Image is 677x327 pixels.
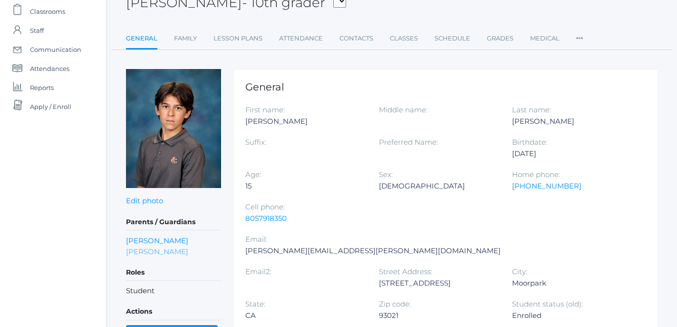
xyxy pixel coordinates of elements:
[245,116,365,127] div: [PERSON_NAME]
[30,2,65,21] span: Classrooms
[512,105,551,114] label: Last name:
[512,299,583,308] label: Student status (old):
[245,170,261,179] label: Age:
[245,214,287,223] a: 8057918350
[390,29,418,48] a: Classes
[126,235,188,246] a: [PERSON_NAME]
[126,69,221,188] img: Rowan Salazar
[512,148,631,159] div: [DATE]
[126,29,157,50] a: General
[512,310,631,321] div: Enrolled
[245,267,271,276] label: Email2:
[213,29,262,48] a: Lesson Plans
[512,138,547,147] label: Birthdate:
[512,170,560,179] label: Home phone:
[174,29,197,48] a: Family
[339,29,373,48] a: Contacts
[126,214,221,230] h5: Parents / Guardians
[379,138,438,147] label: Preferred Name:
[530,29,560,48] a: Medical
[379,267,432,276] label: Street Address:
[30,40,81,59] span: Communication
[245,235,267,244] label: Email:
[379,299,411,308] label: Zip code:
[245,299,265,308] label: State:
[126,246,188,257] a: [PERSON_NAME]
[126,265,221,281] h5: Roles
[245,310,365,321] div: CA
[126,196,163,205] a: Edit photo
[512,116,631,127] div: [PERSON_NAME]
[245,245,501,257] div: [PERSON_NAME][EMAIL_ADDRESS][PERSON_NAME][DOMAIN_NAME]
[379,310,498,321] div: 93021
[245,138,266,147] label: Suffix:
[379,105,427,114] label: Middle name:
[487,29,513,48] a: Grades
[279,29,323,48] a: Attendance
[512,181,581,190] a: [PHONE_NUMBER]
[512,267,527,276] label: City:
[126,286,221,297] li: Student
[245,202,285,211] label: Cell phone:
[512,277,631,289] div: Moorpark
[30,59,69,78] span: Attendances
[379,277,498,289] div: [STREET_ADDRESS]
[30,21,44,40] span: Staff
[30,78,54,97] span: Reports
[379,170,393,179] label: Sex:
[245,105,285,114] label: First name:
[30,97,71,116] span: Apply / Enroll
[245,81,646,92] h1: General
[435,29,470,48] a: Schedule
[245,180,365,192] div: 15
[379,180,498,192] div: [DEMOGRAPHIC_DATA]
[126,304,221,320] h5: Actions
